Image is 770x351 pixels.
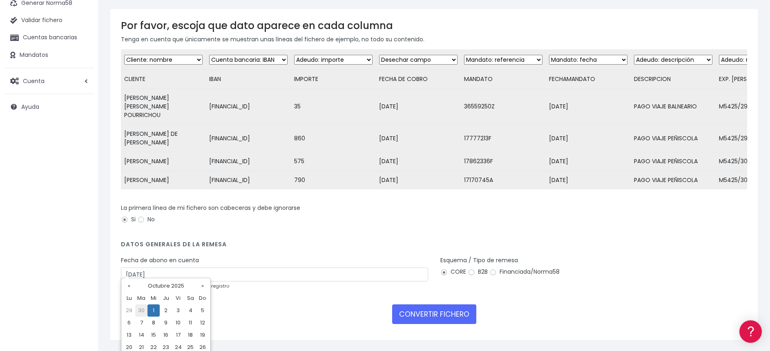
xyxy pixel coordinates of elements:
div: Información general [8,57,155,65]
td: 19 [196,329,209,341]
th: Sa [184,292,196,304]
a: Perfiles de empresas [8,142,155,154]
a: POWERED BY ENCHANT [112,236,157,243]
td: [FINANCIAL_ID] [206,125,291,152]
td: 5 [196,304,209,317]
th: Vi [172,292,184,304]
td: 860 [291,125,376,152]
td: [DATE] [546,89,631,125]
td: [FINANCIAL_ID] [206,89,291,125]
label: Fecha de abono en cuenta [121,256,199,265]
a: Problemas habituales [8,116,155,129]
th: Do [196,292,209,304]
h3: Por favor, escoja que dato aparece en cada columna [121,20,747,32]
label: B2B [468,268,488,276]
td: 14 [135,329,147,341]
td: PAGO VIAJE BALNEARIO [631,89,716,125]
th: Mi [147,292,160,304]
td: PAGO VIAJE PEÑISCOLA [631,152,716,171]
td: 17862336F [461,152,546,171]
td: 35 [291,89,376,125]
td: 15 [147,329,160,341]
td: 575 [291,152,376,171]
label: Esquema / Tipo de remesa [440,256,518,265]
h4: Datos generales de la remesa [121,241,747,252]
th: Lu [123,292,135,304]
td: 6 [123,317,135,329]
label: Si [121,215,136,224]
td: 8 [147,317,160,329]
td: 36559250Z [461,89,546,125]
td: 11 [184,317,196,329]
span: Cuenta [23,76,45,85]
td: 13 [123,329,135,341]
td: FECHA DE COBRO [376,70,461,89]
td: PAGO VIAJE PEÑISCOLA [631,171,716,190]
td: 790 [291,171,376,190]
div: Convertir ficheros [8,90,155,98]
td: 9 [160,317,172,329]
td: 1 [147,304,160,317]
td: 17777213F [461,125,546,152]
td: [PERSON_NAME] [121,171,206,190]
td: IMPORTE [291,70,376,89]
td: PAGO VIAJE PEÑISCOLA [631,125,716,152]
a: API [8,209,155,222]
td: 30 [135,304,147,317]
div: Programadores [8,196,155,204]
td: 10 [172,317,184,329]
a: Ayuda [4,98,94,115]
a: General [8,175,155,188]
td: [PERSON_NAME] [121,152,206,171]
td: CLIENTE [121,70,206,89]
a: Cuentas bancarias [4,29,94,46]
td: 17170745A [461,171,546,190]
td: [DATE] [376,171,461,190]
label: La primera línea de mi fichero son cabeceras y debe ignorarse [121,204,300,212]
label: CORE [440,268,466,276]
label: Financiada/Norma58 [489,268,560,276]
a: Formatos [8,103,155,116]
label: No [137,215,155,224]
button: CONVERTIR FICHERO [392,304,476,324]
td: 12 [196,317,209,329]
th: Ma [135,292,147,304]
td: [DATE] [546,171,631,190]
span: Ayuda [21,103,39,111]
td: [FINANCIAL_ID] [206,171,291,190]
p: Tenga en cuenta que únicamente se muestran unas líneas del fichero de ejemplo, no todo su contenido. [121,35,747,44]
td: DESCRIPCION [631,70,716,89]
td: 2 [160,304,172,317]
td: [DATE] [376,89,461,125]
td: 29 [123,304,135,317]
td: [DATE] [546,125,631,152]
a: Mandatos [4,47,94,64]
td: IBAN [206,70,291,89]
td: [DATE] [546,152,631,171]
th: » [196,280,209,292]
td: MANDATO [461,70,546,89]
td: 16 [160,329,172,341]
a: Validar fichero [4,12,94,29]
a: Información general [8,70,155,82]
td: 18 [184,329,196,341]
td: 17 [172,329,184,341]
a: Cuenta [4,72,94,90]
th: Ju [160,292,172,304]
td: 7 [135,317,147,329]
a: Videotutoriales [8,129,155,142]
td: [DATE] [376,152,461,171]
td: [FINANCIAL_ID] [206,152,291,171]
td: [DATE] [376,125,461,152]
button: Contáctanos [8,219,155,233]
th: Octubre 2025 [135,280,196,292]
div: Facturación [8,162,155,170]
th: « [123,280,135,292]
td: FECHAMANDATO [546,70,631,89]
td: [PERSON_NAME] DE [PERSON_NAME] [121,125,206,152]
td: [PERSON_NAME] [PERSON_NAME] POURRICHOU [121,89,206,125]
td: 3 [172,304,184,317]
td: 4 [184,304,196,317]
